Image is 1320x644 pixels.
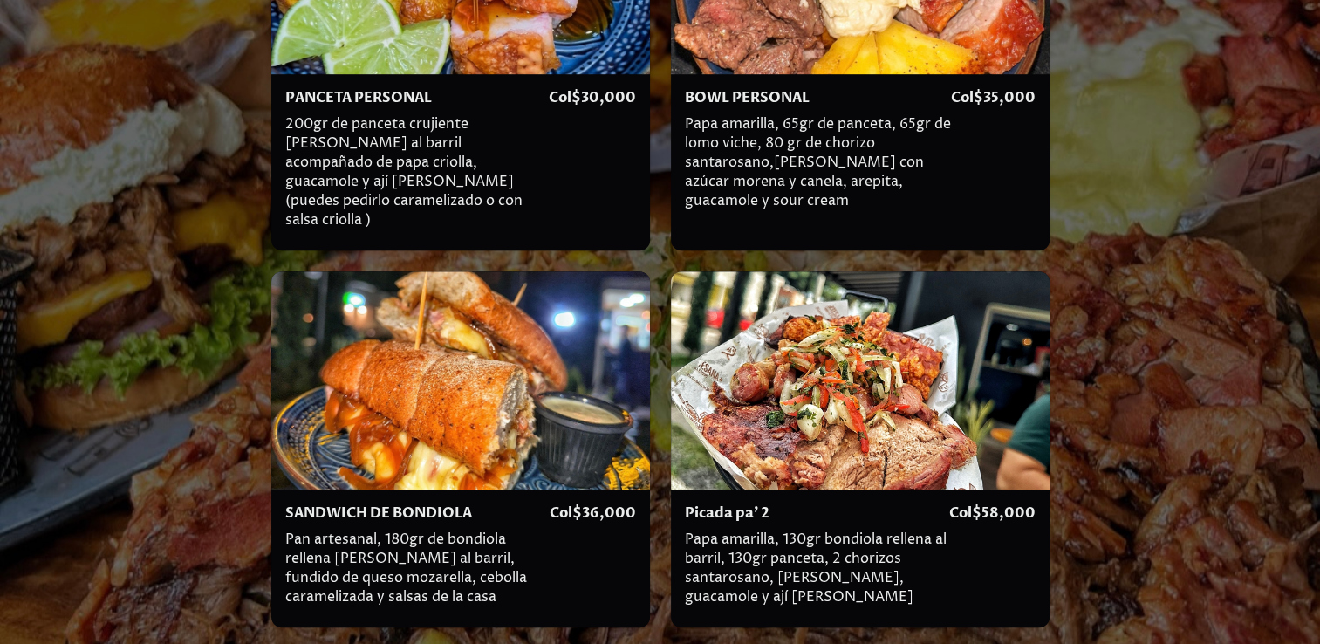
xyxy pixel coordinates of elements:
h4: PANCETA PERSONAL [285,88,432,107]
p: Papa amarilla, 130gr bondiola rellena al barril, 130gr panceta, 2 chorizos santarosano, [PERSON_N... [685,530,949,613]
p: Pan artesanal, 180gr de bondiola rellena [PERSON_NAME] al barril, fundido de queso mozarella, ceb... [285,530,550,613]
p: Papa amarilla, 65gr de panceta, 65gr de lomo viche, 80 gr de chorizo santarosano,[PERSON_NAME] co... [685,114,951,217]
h4: BOWL PERSONAL [685,88,810,107]
p: Col$ 35,000 [951,88,1036,107]
h4: Picada pa’ 2 [685,504,769,523]
p: Col$ 30,000 [549,88,636,107]
p: Col$ 58,000 [949,504,1036,523]
h4: SANDWICH DE BONDIOLA [285,504,472,523]
p: 200gr de panceta crujiente [PERSON_NAME] al barril acompañado de papa criolla, guacamole y ají [P... [285,114,549,236]
p: Col$ 36,000 [550,504,636,523]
